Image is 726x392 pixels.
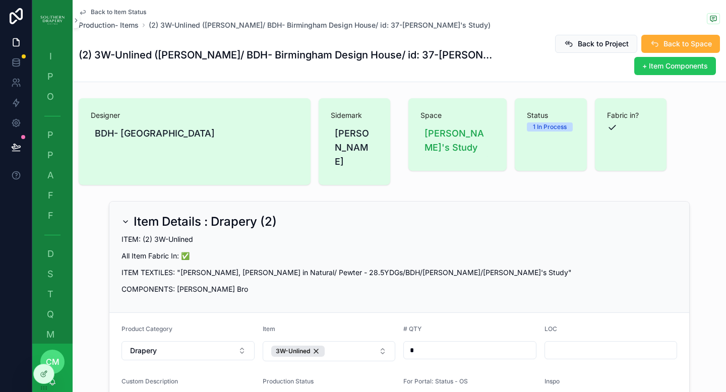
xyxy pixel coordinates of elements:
[38,245,67,263] a: D
[38,166,67,184] a: A
[544,325,557,333] span: LOC
[578,39,629,49] span: Back to Project
[38,88,67,106] a: O
[122,234,677,244] p: ITEM: (2) 3W-Unlined
[122,250,677,261] p: All Item Fabric In: ✅
[335,126,371,169] span: [PERSON_NAME]
[122,341,255,360] button: Select Button
[38,285,67,303] a: T
[45,309,55,319] span: Q
[45,72,55,82] span: P
[122,325,172,333] span: Product Category
[79,48,494,62] h1: (2) 3W-Unlined ([PERSON_NAME]/ BDH- Birmingham Design House/ id: 37-[PERSON_NAME]'s Study)
[45,190,55,201] span: F
[149,20,491,30] a: (2) 3W-Unlined ([PERSON_NAME]/ BDH- Birmingham Design House/ id: 37-[PERSON_NAME]'s Study)
[641,35,720,53] button: Back to Space
[663,39,712,49] span: Back to Space
[38,325,67,344] a: M
[95,126,215,141] span: BDH- [GEOGRAPHIC_DATA]
[634,57,716,75] button: + Item Components
[38,47,67,66] a: I
[38,305,67,323] a: Q
[122,267,677,278] p: ITEM TEXTILES: "[PERSON_NAME], [PERSON_NAME] in Natural/ Pewter - 28.5YDGs/BDH/[PERSON_NAME]/[PER...
[122,284,677,294] p: COMPONENTS: [PERSON_NAME] Bro
[38,68,67,86] a: P
[271,346,325,357] button: Unselect 333
[45,51,55,61] span: I
[642,61,708,71] span: + Item Components
[527,110,575,120] span: Status
[45,92,55,102] span: O
[45,330,55,340] span: M
[420,124,491,157] a: [PERSON_NAME]'s Study
[130,346,157,356] span: Drapery
[79,8,146,16] a: Back to Item Status
[263,341,396,361] button: Select Button
[533,122,567,132] div: 1 In Process
[38,126,67,144] a: P
[263,377,314,385] span: Production Status
[45,170,55,180] span: A
[45,150,55,160] span: P
[38,207,67,225] a: F
[263,325,275,333] span: Item
[45,130,55,140] span: P
[91,8,146,16] span: Back to Item Status
[45,249,55,259] span: D
[38,146,67,164] a: P
[79,20,139,30] a: Production- Items
[607,110,655,120] span: Fabric in?
[425,126,487,155] span: [PERSON_NAME]'s Study
[40,12,65,28] img: App logo
[45,211,55,221] span: F
[38,265,67,283] a: S
[45,269,55,279] span: S
[91,110,298,120] span: Designer
[32,40,73,344] div: scrollable content
[46,356,59,368] span: cm
[45,289,55,299] span: T
[544,377,560,385] span: Inspo
[38,186,67,205] a: F
[555,35,637,53] button: Back to Project
[134,214,277,230] h2: Item Details : Drapery (2)
[122,377,178,385] span: Custom Description
[276,347,310,355] span: 3W-Unlined
[403,325,421,333] span: # QTY
[420,110,495,120] span: Space
[331,110,379,120] span: Sidemark
[403,377,468,385] span: For Portal: Status - OS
